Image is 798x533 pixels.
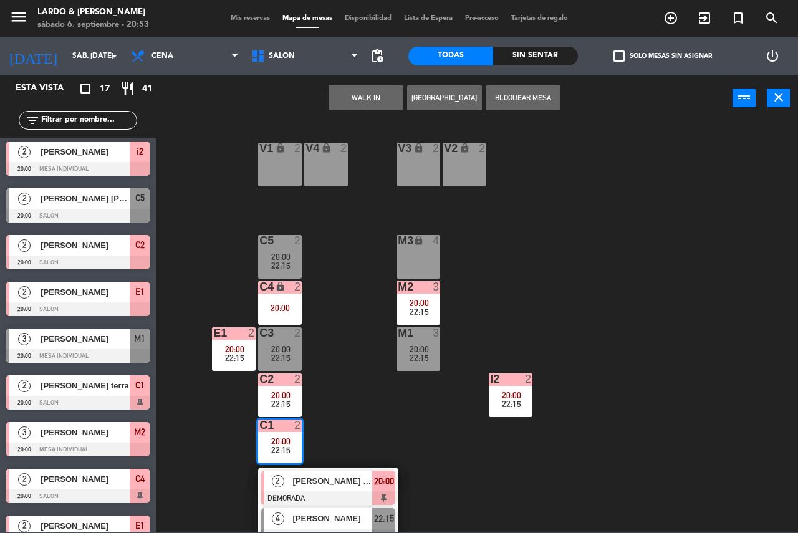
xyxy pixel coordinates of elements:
div: M2 [398,281,398,292]
span: Mis reservas [224,15,276,22]
div: Sin sentar [493,47,578,65]
i: search [764,11,779,26]
span: 20:00 [271,252,291,262]
span: Lista de Espera [398,15,459,22]
span: M2 [134,425,145,439]
span: 22:15 [410,353,429,363]
div: 2 [340,143,348,154]
span: 2 [18,520,31,532]
span: 2 [18,193,31,205]
span: pending_actions [370,49,385,64]
input: Filtrar por nombre... [40,113,137,127]
span: C1 [135,378,145,393]
i: menu [9,7,28,26]
i: restaurant [120,81,135,96]
span: [PERSON_NAME] [293,512,373,525]
div: i2 [490,373,491,385]
span: Cena [151,52,173,60]
i: add_circle_outline [663,11,678,26]
span: C2 [135,238,145,252]
span: SALON [269,52,295,60]
div: 2 [433,143,440,154]
span: 20:00 [502,390,521,400]
span: 20:00 [271,344,291,354]
div: 3 [433,281,440,292]
div: 2 [294,235,302,246]
i: lock [459,143,470,153]
button: WALK IN [329,85,403,110]
i: arrow_drop_down [107,49,122,64]
div: 4 [433,235,440,246]
div: C2 [259,373,260,385]
span: 22:15 [225,353,244,363]
button: [GEOGRAPHIC_DATA] [407,85,482,110]
span: check_box_outline_blank [613,50,625,62]
div: 2 [294,327,302,339]
div: 20:00 [258,304,302,312]
span: 20:00 [410,298,429,308]
span: 2 [18,473,31,486]
div: V1 [259,143,260,154]
div: 2 [294,143,302,154]
div: M3 [398,235,398,246]
span: [PERSON_NAME] [41,332,130,345]
i: lock [413,235,424,246]
span: C5 [135,191,145,206]
span: E1 [135,518,145,533]
button: menu [9,7,28,31]
span: E1 [135,284,145,299]
div: Todas [408,47,493,65]
span: Tarjetas de regalo [505,15,574,22]
span: [PERSON_NAME] [41,519,130,532]
i: close [771,90,786,105]
span: 22:15 [271,261,291,271]
button: close [767,89,790,107]
span: 20:00 [410,344,429,354]
div: E1 [213,327,214,339]
span: [PERSON_NAME] [41,426,130,439]
span: C4 [135,471,145,486]
span: 22:15 [374,511,394,526]
span: 20:00 [271,390,291,400]
div: 2 [294,373,302,385]
div: 2 [294,420,302,431]
i: lock [275,143,286,153]
i: power_input [737,90,752,105]
span: 22:15 [502,399,521,409]
div: Esta vista [6,81,90,96]
span: 4 [272,512,284,525]
span: 20:00 [374,474,394,489]
span: 41 [142,82,152,96]
div: sábado 6. septiembre - 20:53 [37,19,149,31]
div: C1 [259,420,260,431]
div: 2 [294,281,302,292]
span: [PERSON_NAME] [41,286,130,299]
span: [PERSON_NAME] [41,145,130,158]
span: [PERSON_NAME] [41,239,130,252]
span: 22:15 [410,307,429,317]
span: 2 [18,239,31,252]
div: 2 [248,327,256,339]
i: filter_list [25,113,40,128]
div: C4 [259,281,260,292]
span: 2 [18,380,31,392]
button: Bloquear Mesa [486,85,560,110]
span: 2 [272,475,284,487]
div: 2 [479,143,486,154]
span: [PERSON_NAME] [PERSON_NAME] [41,192,130,205]
span: [PERSON_NAME] [41,473,130,486]
span: 17 [100,82,110,96]
span: [PERSON_NAME] terra [293,474,373,487]
div: Lardo & [PERSON_NAME] [37,6,149,19]
span: 2 [18,286,31,299]
span: [PERSON_NAME] terra [41,379,130,392]
span: 22:15 [271,445,291,455]
label: Solo mesas sin asignar [613,50,712,62]
i: exit_to_app [697,11,712,26]
i: lock [275,281,286,292]
div: 3 [433,327,440,339]
span: M1 [134,331,145,346]
span: 20:00 [225,344,244,354]
button: power_input [733,89,756,107]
